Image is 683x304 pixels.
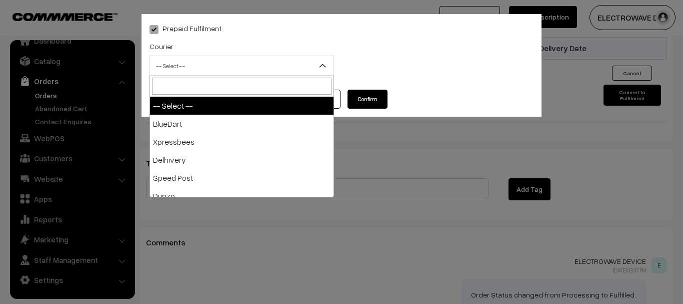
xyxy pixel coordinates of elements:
[149,23,221,34] label: Prepaid Fulfilment
[150,169,333,187] li: Speed Post
[150,187,333,205] li: Dunzo
[150,151,333,169] li: Delhivery
[347,90,387,109] button: Confirm
[150,57,333,75] span: -- Select --
[149,41,173,52] label: Courier
[150,115,333,133] li: BlueDart
[150,97,333,115] li: -- Select --
[150,133,333,151] li: Xpressbees
[149,56,334,76] span: -- Select --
